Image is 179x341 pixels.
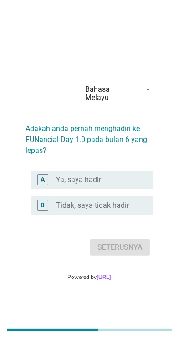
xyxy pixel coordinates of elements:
h2: Adakah anda pernah menghadiri ke FUNancial Day 1.0 pada bulan 6 yang lepas? [26,114,153,156]
label: Tidak, saya tidak hadir [56,201,129,210]
div: Bahasa Melayu [85,85,135,102]
div: B [41,200,45,210]
div: A [41,175,45,184]
a: [URL] [97,273,112,281]
i: arrow_drop_down [143,84,153,95]
div: Powered by [11,273,168,281]
label: Ya, saya hadir [56,175,102,184]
